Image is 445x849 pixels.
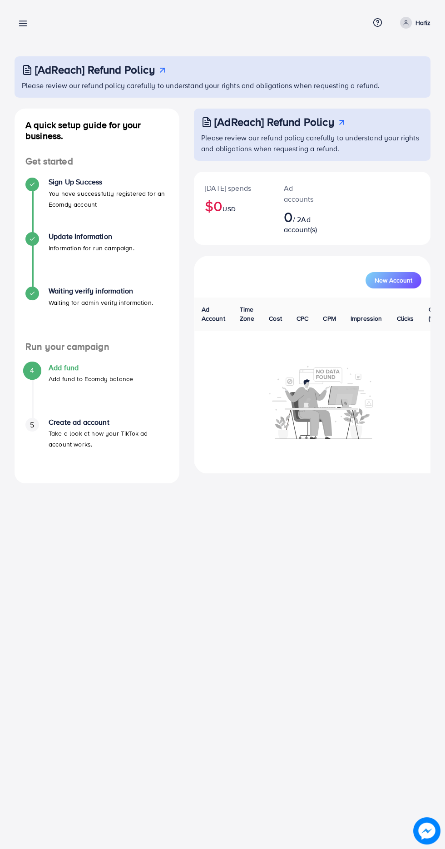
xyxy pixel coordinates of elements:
img: image [413,817,440,844]
span: USD [222,204,235,213]
span: Ad account(s) [284,214,317,234]
p: [DATE] spends [205,183,262,194]
span: Clicks [396,314,414,323]
img: No account [269,365,373,439]
h4: Sign Up Success [49,178,168,186]
p: Add fund to Ecomdy balance [49,373,133,384]
p: Take a look at how your TikTok ad account works. [49,428,168,450]
h2: $0 [205,197,262,214]
h3: [AdReach] Refund Policy [214,115,334,129]
h4: Update Information [49,232,134,241]
p: You have successfully registered for an Ecomdy account [49,188,168,210]
span: New Account [375,277,412,283]
span: CTR (%) [428,305,440,323]
h4: Get started [15,156,179,167]
p: Ad accounts [284,183,321,204]
h4: Add fund [49,363,133,372]
p: Information for run campaign. [49,243,134,253]
span: Time Zone [240,305,255,323]
span: 4 [30,365,34,376]
h4: A quick setup guide for your business. [15,119,179,141]
h3: [AdReach] Refund Policy [35,63,155,76]
li: Waiting verify information [15,287,179,341]
li: Add fund [15,363,179,418]
button: New Account [366,272,421,288]
span: Impression [351,314,382,323]
h4: Run your campaign [15,341,179,353]
a: Hafiz [396,17,430,29]
h2: / 2 [284,208,321,234]
p: Waiting for admin verify information. [49,297,153,308]
li: Create ad account [15,418,179,472]
p: Please review our refund policy carefully to understand your rights and obligations when requesti... [22,80,425,91]
span: 0 [284,206,293,227]
h4: Waiting verify information [49,287,153,295]
p: Please review our refund policy carefully to understand your rights and obligations when requesti... [201,132,425,154]
span: Ad Account [202,305,225,323]
span: CPM [323,314,336,323]
span: 5 [30,420,34,430]
p: Hafiz [415,17,430,28]
li: Sign Up Success [15,178,179,232]
li: Update Information [15,232,179,287]
span: CPC [297,314,308,323]
span: Cost [269,314,282,323]
h4: Create ad account [49,418,168,427]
